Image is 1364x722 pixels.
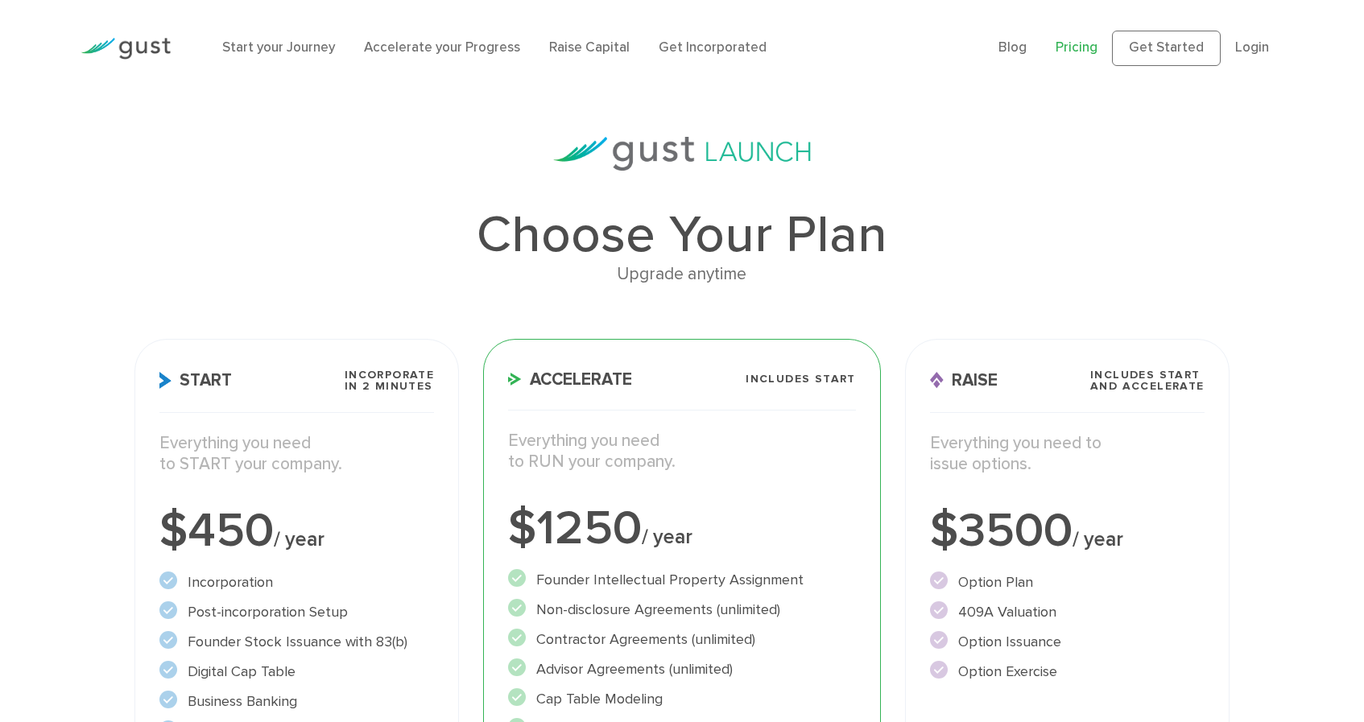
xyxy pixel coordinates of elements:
[508,569,856,591] li: Founder Intellectual Property Assignment
[930,631,1205,653] li: Option Issuance
[508,658,856,680] li: Advisor Agreements (unlimited)
[159,372,232,389] span: Start
[1056,39,1097,56] a: Pricing
[508,629,856,650] li: Contractor Agreements (unlimited)
[1073,527,1123,551] span: / year
[134,261,1229,288] div: Upgrade anytime
[159,691,434,712] li: Business Banking
[930,661,1205,683] li: Option Exercise
[159,601,434,623] li: Post-incorporation Setup
[642,525,692,549] span: / year
[364,39,520,56] a: Accelerate your Progress
[930,601,1205,623] li: 409A Valuation
[508,688,856,710] li: Cap Table Modeling
[1235,39,1269,56] a: Login
[508,505,856,553] div: $1250
[508,371,632,388] span: Accelerate
[930,372,944,389] img: Raise Icon
[81,38,171,60] img: Gust Logo
[159,631,434,653] li: Founder Stock Issuance with 83(b)
[159,433,434,476] p: Everything you need to START your company.
[746,373,856,385] span: Includes START
[274,527,324,551] span: / year
[134,209,1229,261] h1: Choose Your Plan
[553,137,811,171] img: gust-launch-logos.svg
[159,372,172,389] img: Start Icon X2
[998,39,1027,56] a: Blog
[930,433,1205,476] p: Everything you need to issue options.
[659,39,767,56] a: Get Incorporated
[549,39,630,56] a: Raise Capital
[930,372,998,389] span: Raise
[159,661,434,683] li: Digital Cap Table
[159,507,434,555] div: $450
[159,571,434,593] li: Incorporation
[930,507,1205,555] div: $3500
[222,39,335,56] a: Start your Journey
[345,369,434,392] span: Incorporate in 2 Minutes
[1090,369,1205,392] span: Includes START and ACCELERATE
[508,373,522,386] img: Accelerate Icon
[508,431,856,473] p: Everything you need to RUN your company.
[930,571,1205,593] li: Option Plan
[1112,31,1221,66] a: Get Started
[508,599,856,621] li: Non-disclosure Agreements (unlimited)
